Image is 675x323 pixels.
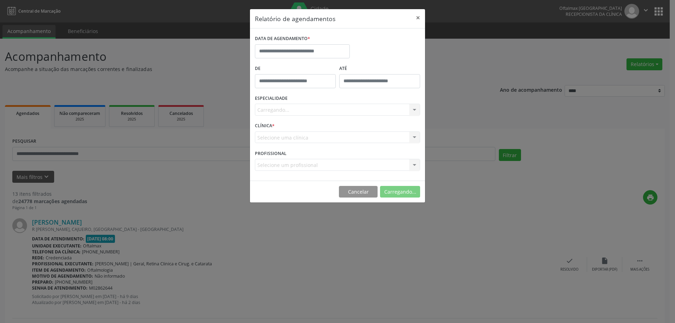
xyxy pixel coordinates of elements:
label: De [255,63,336,74]
label: CLÍNICA [255,121,275,131]
label: PROFISSIONAL [255,148,287,159]
h5: Relatório de agendamentos [255,14,335,23]
button: Close [411,9,425,26]
button: Carregando... [380,186,420,198]
label: ESPECIALIDADE [255,93,288,104]
label: ATÉ [339,63,420,74]
label: DATA DE AGENDAMENTO [255,33,310,44]
button: Cancelar [339,186,378,198]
